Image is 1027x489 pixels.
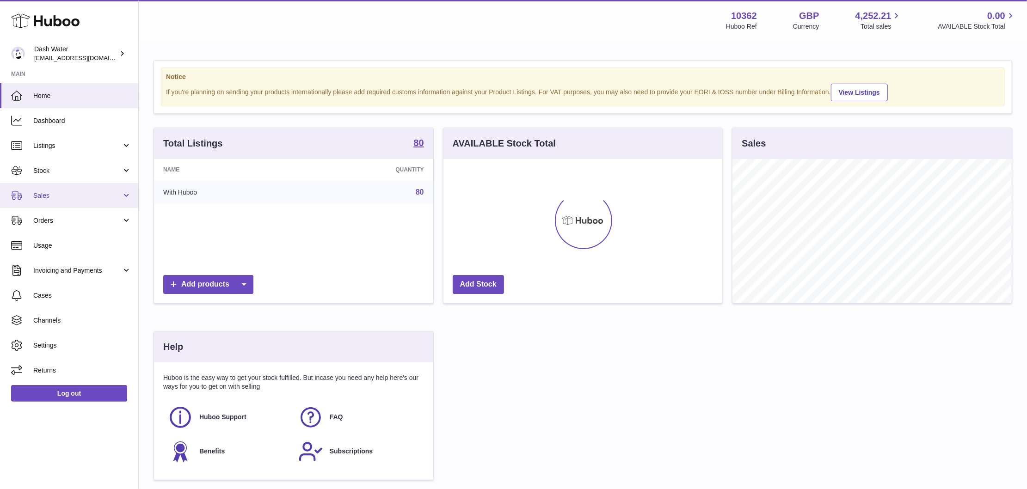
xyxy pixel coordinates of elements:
div: Currency [793,22,819,31]
span: Usage [33,241,131,250]
a: FAQ [298,405,419,430]
span: Total sales [861,22,902,31]
span: FAQ [330,413,343,422]
span: Stock [33,166,122,175]
h3: Sales [742,137,766,150]
span: Subscriptions [330,447,373,456]
span: AVAILABLE Stock Total [938,22,1016,31]
h3: Total Listings [163,137,223,150]
h3: AVAILABLE Stock Total [453,137,556,150]
span: Home [33,92,131,100]
a: Add products [163,275,253,294]
strong: Notice [166,73,1000,81]
div: If you're planning on sending your products internationally please add required customs informati... [166,82,1000,101]
h3: Help [163,341,183,353]
p: Huboo is the easy way to get your stock fulfilled. But incase you need any help here's our ways f... [163,373,424,391]
a: 80 [416,188,424,196]
span: 4,252.21 [855,10,892,22]
a: Subscriptions [298,439,419,464]
a: Log out [11,385,127,402]
span: Settings [33,341,131,350]
a: Add Stock [453,275,504,294]
span: Returns [33,366,131,375]
a: Benefits [168,439,289,464]
span: Cases [33,291,131,300]
span: Invoicing and Payments [33,266,122,275]
span: Benefits [199,447,225,456]
strong: GBP [799,10,819,22]
span: Huboo Support [199,413,246,422]
span: 0.00 [987,10,1005,22]
td: With Huboo [154,180,301,204]
strong: 10362 [731,10,757,22]
strong: 80 [413,138,424,147]
span: [EMAIL_ADDRESS][DOMAIN_NAME] [34,54,136,61]
a: 4,252.21 Total sales [855,10,902,31]
div: Dash Water [34,45,117,62]
span: Listings [33,141,122,150]
a: 0.00 AVAILABLE Stock Total [938,10,1016,31]
a: Huboo Support [168,405,289,430]
div: Huboo Ref [726,22,757,31]
span: Dashboard [33,116,131,125]
span: Sales [33,191,122,200]
img: bea@dash-water.com [11,47,25,61]
th: Quantity [301,159,433,180]
a: View Listings [831,84,888,101]
a: 80 [413,138,424,149]
th: Name [154,159,301,180]
span: Orders [33,216,122,225]
span: Channels [33,316,131,325]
